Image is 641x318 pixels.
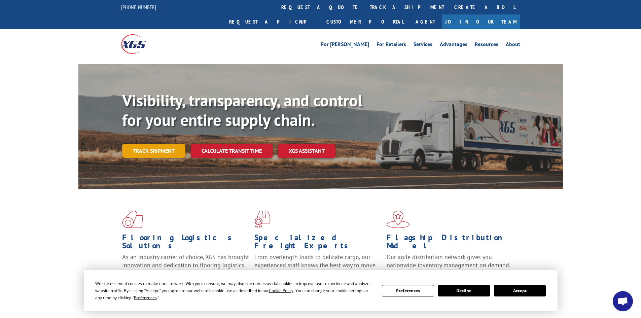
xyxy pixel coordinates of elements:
[269,288,293,293] span: Cookie Policy
[414,42,432,49] a: Services
[254,234,382,253] h1: Specialized Freight Experts
[613,291,633,311] div: Open chat
[387,211,410,228] img: xgs-icon-flagship-distribution-model-red
[122,90,362,130] b: Visibility, transparency, and control for your entire supply chain.
[122,144,185,158] a: Track shipment
[475,42,498,49] a: Resources
[409,14,442,29] a: Agent
[122,211,143,228] img: xgs-icon-total-supply-chain-intelligence-red
[122,234,249,253] h1: Flooring Logistics Solutions
[95,280,374,301] div: We use essential cookies to make our site work. With your consent, we may also use non-essential ...
[191,144,273,158] a: Calculate transit time
[442,14,520,29] a: Join Our Team
[387,234,514,253] h1: Flagship Distribution Model
[377,42,406,49] a: For Retailers
[440,42,467,49] a: Advantages
[84,270,558,311] div: Cookie Consent Prompt
[387,253,510,269] span: Our agile distribution network gives you nationwide inventory management on demand.
[321,42,369,49] a: For [PERSON_NAME]
[134,295,157,301] span: Preferences
[254,253,382,283] p: From overlength loads to delicate cargo, our experienced staff knows the best way to move your fr...
[278,144,335,158] a: XGS ASSISTANT
[321,14,409,29] a: Customer Portal
[438,285,490,296] button: Decline
[121,4,156,10] a: [PHONE_NUMBER]
[122,253,249,277] span: As an industry carrier of choice, XGS has brought innovation and dedication to flooring logistics...
[506,42,520,49] a: About
[494,285,546,296] button: Accept
[224,14,321,29] a: Request a pickup
[254,211,270,228] img: xgs-icon-focused-on-flooring-red
[382,285,434,296] button: Preferences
